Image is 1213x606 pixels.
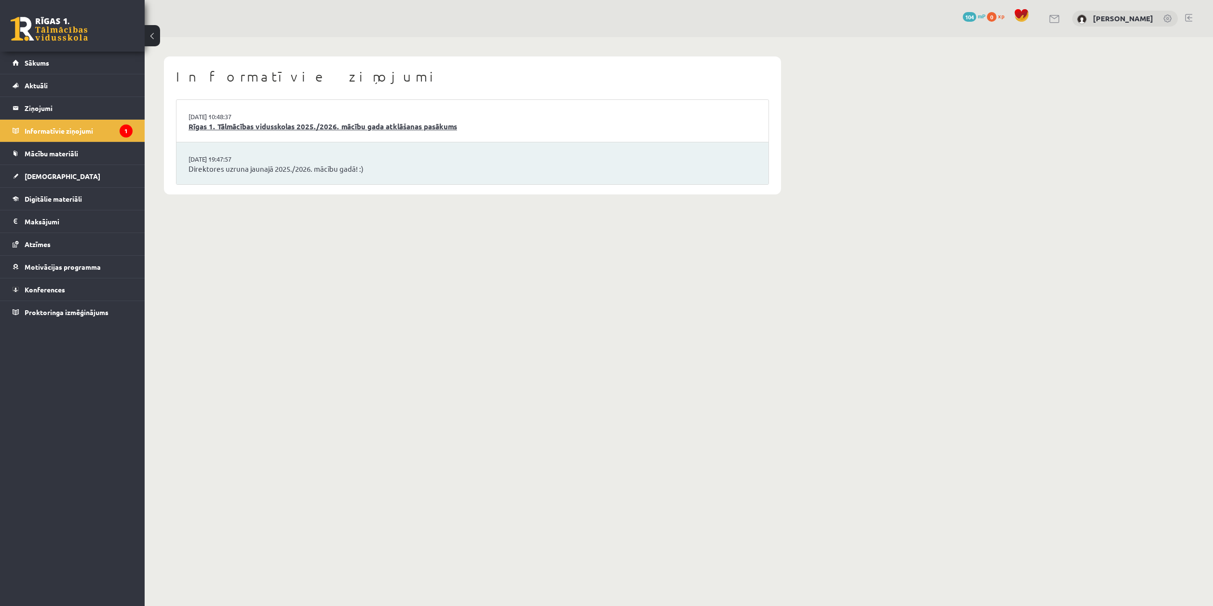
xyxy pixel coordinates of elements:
[189,121,756,132] a: Rīgas 1. Tālmācības vidusskolas 2025./2026. mācību gada atklāšanas pasākums
[11,17,88,41] a: Rīgas 1. Tālmācības vidusskola
[25,97,133,119] legend: Ziņojumi
[25,240,51,248] span: Atzīmes
[963,12,985,20] a: 104 mP
[13,188,133,210] a: Digitālie materiāli
[25,262,101,271] span: Motivācijas programma
[978,12,985,20] span: mP
[189,112,261,122] a: [DATE] 10:48:37
[120,124,133,138] i: 1
[13,256,133,278] a: Motivācijas programma
[963,12,976,22] span: 104
[13,74,133,96] a: Aktuāli
[998,12,1004,20] span: xp
[13,52,133,74] a: Sākums
[13,210,133,233] a: Maksājumi
[25,308,108,317] span: Proktoringa izmēģinājums
[25,194,82,203] span: Digitālie materiāli
[25,210,133,233] legend: Maksājumi
[25,120,133,142] legend: Informatīvie ziņojumi
[13,165,133,187] a: [DEMOGRAPHIC_DATA]
[13,120,133,142] a: Informatīvie ziņojumi1
[13,142,133,165] a: Mācību materiāli
[13,301,133,323] a: Proktoringa izmēģinājums
[1077,14,1087,24] img: Renārs Konjuševskis
[176,69,769,85] h1: Informatīvie ziņojumi
[13,97,133,119] a: Ziņojumi
[1093,14,1153,23] a: [PERSON_NAME]
[987,12,1009,20] a: 0 xp
[987,12,997,22] span: 0
[13,278,133,301] a: Konferences
[25,285,65,294] span: Konferences
[13,233,133,255] a: Atzīmes
[189,154,261,164] a: [DATE] 19:47:57
[25,58,49,67] span: Sākums
[189,164,756,175] a: Direktores uzruna jaunajā 2025./2026. mācību gadā! :)
[25,172,100,180] span: [DEMOGRAPHIC_DATA]
[25,81,48,90] span: Aktuāli
[25,149,78,158] span: Mācību materiāli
